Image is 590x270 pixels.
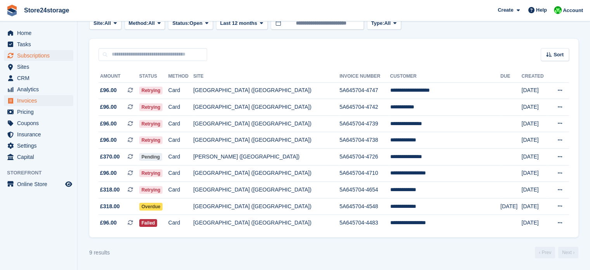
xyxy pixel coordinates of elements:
span: Insurance [17,129,64,140]
td: [GEOGRAPHIC_DATA] ([GEOGRAPHIC_DATA]) [193,182,339,199]
span: All [384,19,391,27]
span: Settings [17,140,64,151]
td: [DATE] [521,182,549,199]
th: Due [500,70,522,83]
td: 5A645704-4726 [339,149,390,165]
td: 5A645704-4742 [339,99,390,116]
span: Account [563,7,583,14]
span: Create [498,6,513,14]
td: [GEOGRAPHIC_DATA] ([GEOGRAPHIC_DATA]) [193,215,339,231]
button: Status: Open [168,17,213,30]
button: Method: All [125,17,165,30]
a: menu [4,152,73,162]
a: Previous [535,247,555,258]
td: 5A645704-4483 [339,215,390,231]
th: Customer [390,70,500,83]
td: [DATE] [521,198,549,215]
span: All [148,19,155,27]
span: Type: [371,19,384,27]
span: £318.00 [100,186,120,194]
span: Failed [139,219,157,227]
td: [DATE] [500,198,522,215]
span: Storefront [7,169,77,177]
button: Last 12 months [216,17,268,30]
span: Pricing [17,106,64,117]
a: menu [4,106,73,117]
span: Overdue [139,203,163,211]
span: Method: [129,19,149,27]
td: Card [168,132,193,149]
td: Card [168,99,193,116]
span: £96.00 [100,103,117,111]
td: [PERSON_NAME] ([GEOGRAPHIC_DATA]) [193,149,339,165]
td: [GEOGRAPHIC_DATA] ([GEOGRAPHIC_DATA]) [193,198,339,215]
a: menu [4,84,73,95]
span: Home [17,28,64,38]
td: Card [168,149,193,165]
td: 5A645704-4739 [339,115,390,132]
td: 5A645704-4747 [339,82,390,99]
span: Retrying [139,120,163,128]
span: £96.00 [100,169,117,177]
span: Coupons [17,118,64,129]
td: [DATE] [521,82,549,99]
button: Site: All [89,17,121,30]
span: Subscriptions [17,50,64,61]
span: £96.00 [100,136,117,144]
th: Amount [99,70,139,83]
td: 5A645704-4710 [339,165,390,182]
span: All [104,19,111,27]
td: 5A645704-4548 [339,198,390,215]
a: menu [4,140,73,151]
th: Site [193,70,339,83]
span: Tasks [17,39,64,50]
span: Retrying [139,136,163,144]
span: Retrying [139,186,163,194]
span: Status: [172,19,189,27]
th: Status [139,70,168,83]
a: Preview store [64,179,73,189]
span: £96.00 [100,86,117,94]
span: £96.00 [100,219,117,227]
td: [GEOGRAPHIC_DATA] ([GEOGRAPHIC_DATA]) [193,82,339,99]
td: 5A645704-4738 [339,132,390,149]
td: [GEOGRAPHIC_DATA] ([GEOGRAPHIC_DATA]) [193,99,339,116]
td: [GEOGRAPHIC_DATA] ([GEOGRAPHIC_DATA]) [193,115,339,132]
span: Site: [93,19,104,27]
a: Store24storage [21,4,73,17]
span: £370.00 [100,153,120,161]
span: Pending [139,153,162,161]
span: Capital [17,152,64,162]
span: Invoices [17,95,64,106]
span: Retrying [139,169,163,177]
span: Last 12 months [220,19,257,27]
a: menu [4,50,73,61]
td: [DATE] [521,149,549,165]
a: menu [4,39,73,50]
td: [DATE] [521,132,549,149]
div: 9 results [89,249,110,257]
a: menu [4,28,73,38]
span: Open [190,19,202,27]
td: [DATE] [521,165,549,182]
th: Invoice Number [339,70,390,83]
button: Type: All [367,17,401,30]
span: £318.00 [100,202,120,211]
a: menu [4,129,73,140]
td: [DATE] [521,215,549,231]
td: [GEOGRAPHIC_DATA] ([GEOGRAPHIC_DATA]) [193,165,339,182]
td: Card [168,215,193,231]
span: Online Store [17,179,64,190]
a: menu [4,118,73,129]
a: menu [4,95,73,106]
td: Card [168,182,193,199]
span: Retrying [139,103,163,111]
span: Help [536,6,547,14]
nav: Page [533,247,580,258]
td: [DATE] [521,99,549,116]
th: Method [168,70,193,83]
td: Card [168,165,193,182]
span: Sites [17,61,64,72]
span: Sort [554,51,564,59]
span: £96.00 [100,120,117,128]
